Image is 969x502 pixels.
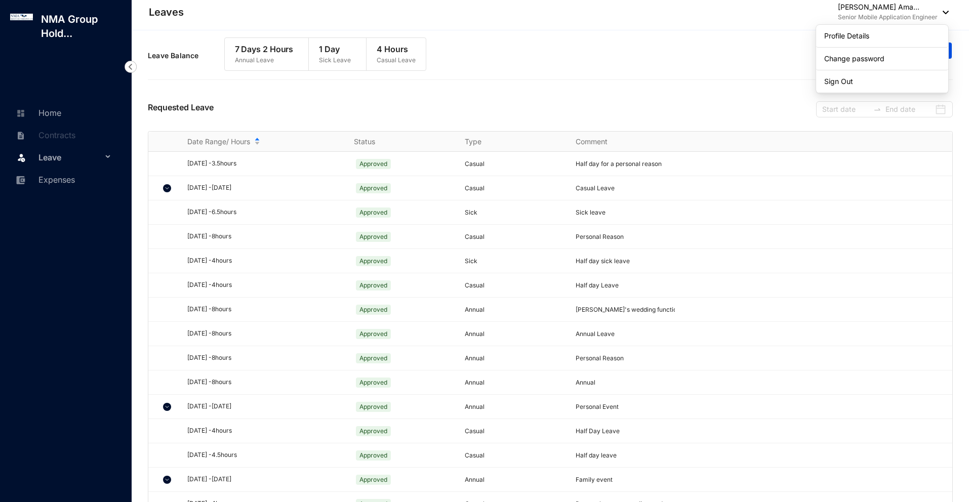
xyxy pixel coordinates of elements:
div: [DATE] - [DATE] [187,402,342,411]
p: Sick [465,207,563,218]
p: Senior Mobile Application Engineer [838,12,938,22]
input: End date [885,104,933,115]
img: chevron-down.5dccb45ca3e6429452e9960b4a33955c.svg [163,476,171,484]
p: Casual [465,280,563,290]
p: NMA Group Hold... [33,12,132,40]
span: Annual [576,379,595,386]
p: Annual [465,402,563,412]
span: Personal Reason [576,233,624,240]
span: Annual Leave [576,330,615,338]
span: Leave [38,147,102,168]
div: [DATE] - 8 hours [187,378,342,387]
span: Approved [356,280,391,290]
div: [DATE] - 4 hours [187,426,342,436]
p: Annual [465,378,563,388]
img: chevron-down.5dccb45ca3e6429452e9960b4a33955c.svg [163,403,171,411]
span: Approved [356,475,391,485]
a: Expenses [13,175,75,185]
p: Annual [465,475,563,485]
div: [DATE] - 4.5 hours [187,450,342,460]
img: dropdown-black.8e83cc76930a90b1a4fdb6d089b7bf3a.svg [938,11,949,14]
th: Status [342,132,453,152]
span: [PERSON_NAME]'s wedding function [576,306,680,313]
span: Approved [356,207,391,218]
p: 1 Day [319,43,351,55]
span: Half day for a personal reason [576,160,662,168]
span: Half Day Leave [576,427,620,435]
div: [DATE] - 4 hours [187,280,342,290]
p: Casual [465,159,563,169]
p: Annual [465,353,563,363]
input: Start date [822,104,869,115]
span: Approved [356,426,391,436]
span: Personal Event [576,403,619,410]
p: 4 Hours [377,43,416,55]
span: to [873,105,881,113]
th: Comment [563,132,674,152]
span: Approved [356,450,391,461]
p: Casual [465,183,563,193]
p: Annual Leave [235,55,294,65]
img: nav-icon-left.19a07721e4dec06a274f6d07517f07b7.svg [125,61,137,73]
p: Sick [465,256,563,266]
a: Home [13,108,61,118]
th: Type [453,132,563,152]
div: [DATE] - 8 hours [187,305,342,314]
span: Date Range/ Hours [187,137,250,147]
div: [DATE] - 6.5 hours [187,207,342,217]
span: Personal Reason [576,354,624,362]
span: Half day leave [576,451,617,459]
span: Approved [356,159,391,169]
p: Casual Leave [377,55,416,65]
span: Approved [356,256,391,266]
span: Casual Leave [576,184,615,192]
img: contract-unselected.99e2b2107c0a7dd48938.svg [16,131,25,140]
div: [DATE] - [DATE] [187,475,342,484]
span: Sick leave [576,208,605,216]
p: 7 Days 2 Hours [235,43,294,55]
div: [DATE] - 4 hours [187,256,342,266]
span: Half day Leave [576,281,619,289]
img: chevron-down.5dccb45ca3e6429452e9960b4a33955c.svg [163,184,171,192]
p: Casual [465,232,563,242]
li: Home [8,101,119,123]
p: Casual [465,426,563,436]
span: Approved [356,353,391,363]
li: Contracts [8,123,119,146]
div: [DATE] - 8 hours [187,232,342,241]
span: swap-right [873,105,881,113]
span: Family event [576,476,613,483]
p: Requested Leave [148,101,214,117]
p: Leaves [149,5,184,19]
img: home-unselected.a29eae3204392db15eaf.svg [16,109,25,118]
div: [DATE] - 3.5 hours [187,159,342,169]
img: expense-unselected.2edcf0507c847f3e9e96.svg [16,176,25,185]
span: Approved [356,232,391,242]
p: Casual [465,450,563,461]
div: [DATE] - 8 hours [187,353,342,363]
span: Approved [356,183,391,193]
span: Half day sick leave [576,257,630,265]
div: [DATE] - 8 hours [187,329,342,339]
img: leave.99b8a76c7fa76a53782d.svg [16,152,26,162]
p: Sick Leave [319,55,351,65]
span: Approved [356,402,391,412]
img: log [10,14,33,20]
span: Approved [356,378,391,388]
p: Annual [465,329,563,339]
p: [PERSON_NAME] Ama... [838,2,938,12]
span: Approved [356,329,391,339]
span: Approved [356,305,391,315]
li: Expenses [8,168,119,190]
p: Annual [465,305,563,315]
a: Contracts [13,130,75,140]
div: [DATE] - [DATE] [187,183,342,193]
p: Leave Balance [148,51,224,61]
